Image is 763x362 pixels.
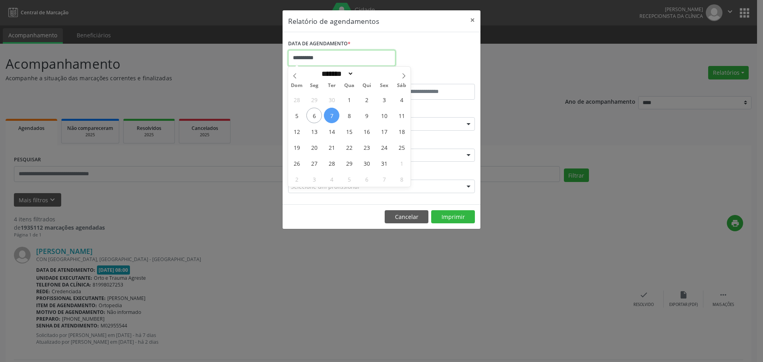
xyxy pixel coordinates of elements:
[306,83,323,88] span: Seg
[289,124,304,139] span: Outubro 12, 2025
[341,83,358,88] span: Qua
[306,155,322,171] span: Outubro 27, 2025
[324,139,339,155] span: Outubro 21, 2025
[319,70,354,78] select: Month
[359,155,374,171] span: Outubro 30, 2025
[383,72,475,84] label: ATÉ
[394,92,409,107] span: Outubro 4, 2025
[341,108,357,123] span: Outubro 8, 2025
[431,210,475,224] button: Imprimir
[376,124,392,139] span: Outubro 17, 2025
[324,171,339,187] span: Novembro 4, 2025
[359,92,374,107] span: Outubro 2, 2025
[306,171,322,187] span: Novembro 3, 2025
[289,92,304,107] span: Setembro 28, 2025
[359,171,374,187] span: Novembro 6, 2025
[289,155,304,171] span: Outubro 26, 2025
[394,124,409,139] span: Outubro 18, 2025
[394,108,409,123] span: Outubro 11, 2025
[306,108,322,123] span: Outubro 6, 2025
[394,171,409,187] span: Novembro 8, 2025
[289,108,304,123] span: Outubro 5, 2025
[324,124,339,139] span: Outubro 14, 2025
[385,210,428,224] button: Cancelar
[323,83,341,88] span: Ter
[465,10,480,30] button: Close
[359,139,374,155] span: Outubro 23, 2025
[376,139,392,155] span: Outubro 24, 2025
[376,83,393,88] span: Sex
[306,124,322,139] span: Outubro 13, 2025
[376,155,392,171] span: Outubro 31, 2025
[306,92,322,107] span: Setembro 29, 2025
[393,83,411,88] span: Sáb
[341,139,357,155] span: Outubro 22, 2025
[341,92,357,107] span: Outubro 1, 2025
[359,108,374,123] span: Outubro 9, 2025
[376,171,392,187] span: Novembro 7, 2025
[306,139,322,155] span: Outubro 20, 2025
[358,83,376,88] span: Qui
[289,171,304,187] span: Novembro 2, 2025
[288,38,351,50] label: DATA DE AGENDAMENTO
[341,155,357,171] span: Outubro 29, 2025
[376,108,392,123] span: Outubro 10, 2025
[289,139,304,155] span: Outubro 19, 2025
[324,92,339,107] span: Setembro 30, 2025
[291,182,359,191] span: Selecione um profissional
[341,124,357,139] span: Outubro 15, 2025
[288,16,379,26] h5: Relatório de agendamentos
[376,92,392,107] span: Outubro 3, 2025
[341,171,357,187] span: Novembro 5, 2025
[354,70,380,78] input: Year
[324,155,339,171] span: Outubro 28, 2025
[324,108,339,123] span: Outubro 7, 2025
[394,155,409,171] span: Novembro 1, 2025
[394,139,409,155] span: Outubro 25, 2025
[359,124,374,139] span: Outubro 16, 2025
[288,83,306,88] span: Dom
